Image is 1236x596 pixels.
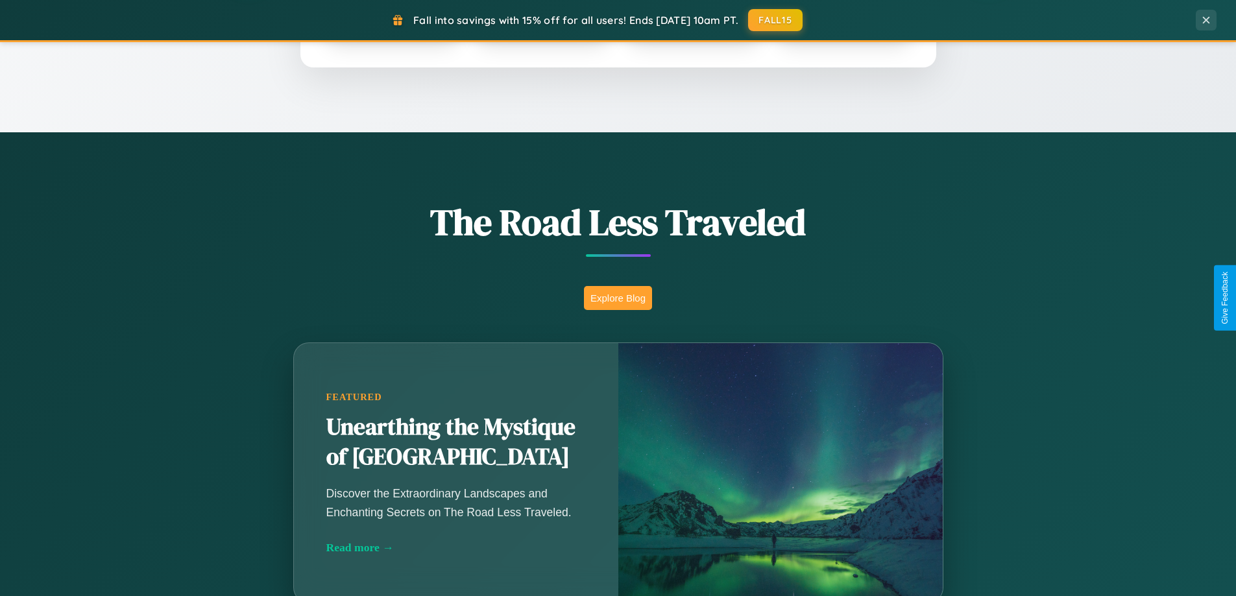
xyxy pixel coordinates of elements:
div: Give Feedback [1220,272,1230,324]
span: Fall into savings with 15% off for all users! Ends [DATE] 10am PT. [413,14,738,27]
div: Read more → [326,541,586,554]
button: Explore Blog [584,286,652,310]
p: Discover the Extraordinary Landscapes and Enchanting Secrets on The Road Less Traveled. [326,484,586,521]
h2: Unearthing the Mystique of [GEOGRAPHIC_DATA] [326,412,586,472]
button: FALL15 [748,9,803,31]
div: Featured [326,392,586,403]
h1: The Road Less Traveled [229,197,1008,247]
